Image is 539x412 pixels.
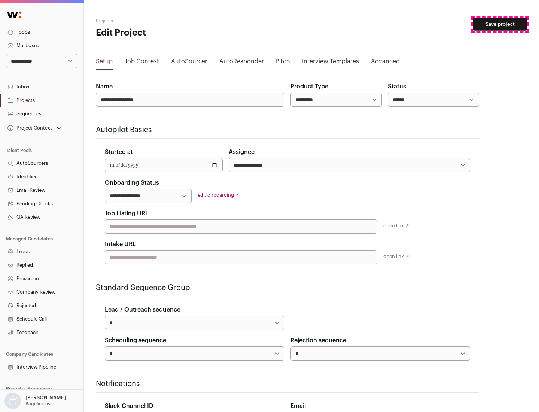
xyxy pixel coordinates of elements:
[25,401,50,407] p: Bagelicious
[4,393,21,409] img: nopic.png
[290,336,346,345] label: Rejection sequence
[105,178,159,187] label: Onboarding Status
[229,148,255,157] label: Assignee
[219,57,264,69] a: AutoResponder
[3,7,25,22] img: Wellfound
[371,57,400,69] a: Advanced
[388,82,406,91] label: Status
[96,282,479,293] h2: Standard Sequence Group
[105,305,180,314] label: Lead / Outreach sequence
[96,27,240,39] h1: Edit Project
[105,402,153,411] label: Slack Channel ID
[276,57,290,69] a: Pitch
[6,125,52,131] div: Project Context
[105,336,166,345] label: Scheduling sequence
[290,82,328,91] label: Product Type
[6,123,63,133] button: Open dropdown
[105,209,149,218] label: Job Listing URL
[96,125,479,135] h2: Autopilot Basics
[125,57,159,69] a: Job Context
[96,57,113,69] a: Setup
[198,193,239,197] a: edit onboarding ↗
[302,57,359,69] a: Interview Templates
[171,57,207,69] a: AutoSourcer
[96,379,479,389] h2: Notifications
[473,18,527,31] button: Save project
[105,148,133,157] label: Started at
[105,240,136,249] label: Intake URL
[3,393,67,409] button: Open dropdown
[25,395,66,401] p: [PERSON_NAME]
[96,82,113,91] label: Name
[290,402,470,411] div: Email
[96,18,240,24] h2: Projects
